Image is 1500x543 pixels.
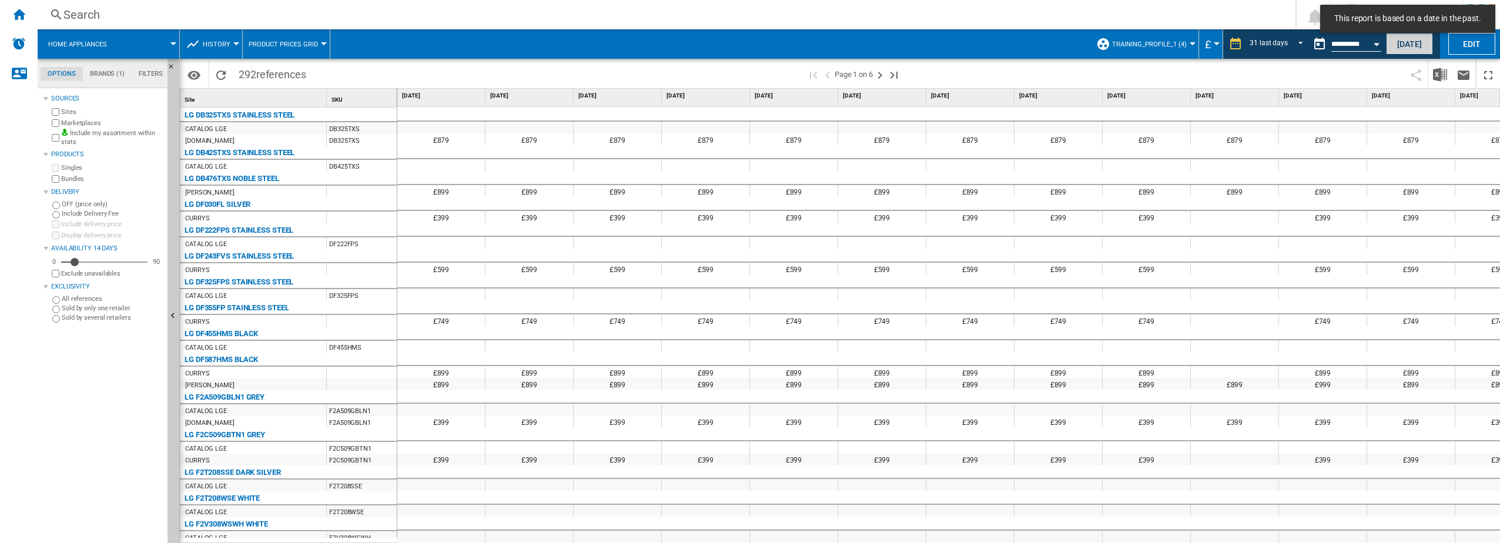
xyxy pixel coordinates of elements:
[61,129,163,147] label: Include my assortment within stats
[1014,185,1102,197] div: £899
[49,257,59,266] div: 0
[52,164,59,172] input: Singles
[486,453,573,465] div: £399
[397,314,485,326] div: £749
[12,36,26,51] img: alerts-logo.svg
[486,415,573,427] div: £399
[397,211,485,223] div: £399
[838,378,926,390] div: £899
[185,275,293,289] div: LG DF325FPS STAINLESS STEEL
[662,211,749,223] div: £399
[52,232,59,239] input: Display delivery price
[41,67,83,81] md-tab-item: Options
[51,282,163,291] div: Exclusivity
[185,146,294,160] div: LG DB425TXS STAINLESS STEEL
[662,378,749,390] div: £899
[662,453,749,465] div: £399
[48,41,107,48] span: Home appliances
[662,263,749,274] div: £599
[400,89,485,103] div: [DATE]
[664,89,749,103] div: [DATE]
[185,428,265,442] div: LG F2C509GBTN1 GREY
[750,366,838,378] div: £899
[1107,92,1188,100] span: [DATE]
[1014,133,1102,145] div: £879
[52,315,60,323] input: Sold by several retailers
[752,89,838,103] div: [DATE]
[750,133,838,145] div: £879
[926,366,1014,378] div: £899
[1452,61,1475,88] button: Send this report by email
[1279,366,1367,378] div: £899
[1308,32,1331,56] button: md-calendar
[1017,89,1102,103] div: [DATE]
[52,211,60,219] input: Include Delivery Fee
[61,269,163,278] label: Exclude unavailables
[838,133,926,145] div: £879
[1191,415,1278,427] div: £399
[185,123,227,135] div: CATALOG LGE
[182,89,326,107] div: Sort None
[926,263,1014,274] div: £599
[185,161,227,173] div: CATALOG LGE
[662,314,749,326] div: £749
[83,67,132,81] md-tab-item: Brands (1)
[1103,378,1190,390] div: £899
[150,257,163,266] div: 90
[327,531,397,543] div: F2V308WSWH
[185,517,268,531] div: LG F2V308WSWH WHITE
[1250,39,1288,47] div: 31 last days
[926,415,1014,427] div: £399
[1196,92,1276,100] span: [DATE]
[662,366,749,378] div: £899
[1112,29,1193,59] button: Training_Profile_1 (4)
[755,92,835,100] span: [DATE]
[1103,211,1190,223] div: £399
[185,108,294,122] div: LG DB325TXS STAINLESS STEEL
[332,96,343,103] span: SKU
[185,368,209,380] div: CURRYS
[397,366,485,378] div: £899
[1103,263,1190,274] div: £599
[209,61,233,88] button: Reload
[185,353,258,367] div: LG DF587HMS BLACK
[750,453,838,465] div: £399
[52,130,59,145] input: Include my assortment within stats
[249,29,324,59] button: Product prices grid
[51,244,163,253] div: Availability 14 Days
[203,29,236,59] button: History
[185,172,279,186] div: LG DB476TXS NOBLE STEEL
[1019,92,1100,100] span: [DATE]
[1433,68,1447,82] img: excel-24x24.png
[182,89,326,107] div: Site Sort None
[185,327,258,341] div: LG DF455HMS BLACK
[51,94,163,103] div: Sources
[1103,453,1190,465] div: £399
[931,92,1012,100] span: [DATE]
[397,263,485,274] div: £599
[667,92,747,100] span: [DATE]
[1205,29,1217,59] button: £
[486,263,573,274] div: £599
[887,61,901,88] button: Last page
[327,505,397,517] div: F2T208WSE
[327,404,397,416] div: F2A509GBLN1
[327,480,397,491] div: F2T208SSE
[185,135,235,147] div: [DOMAIN_NAME]
[256,68,306,81] span: references
[1014,453,1102,465] div: £399
[185,443,227,455] div: CATALOG LGE
[397,378,485,390] div: £899
[329,89,397,107] div: Sort None
[750,263,838,274] div: £599
[486,366,573,378] div: £899
[1367,366,1455,378] div: £899
[52,270,59,277] input: Display delivery price
[1404,61,1428,88] button: Share this bookmark with others
[185,380,235,391] div: [PERSON_NAME]
[1279,378,1367,390] div: £999
[185,213,209,224] div: CURRYS
[185,301,289,315] div: LG DF355FP STAINLESS STEEL
[1367,133,1455,145] div: £879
